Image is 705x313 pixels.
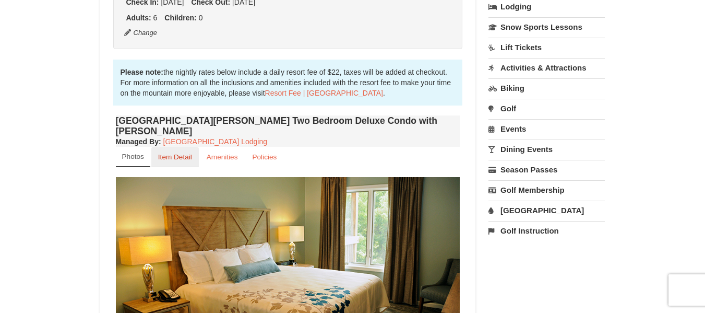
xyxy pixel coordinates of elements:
[488,38,605,57] a: Lift Tickets
[265,89,383,97] a: Resort Fee | [GEOGRAPHIC_DATA]
[124,27,158,39] button: Change
[113,60,463,106] div: the nightly rates below include a daily resort fee of $22, taxes will be added at checkout. For m...
[245,147,283,167] a: Policies
[488,140,605,159] a: Dining Events
[488,99,605,118] a: Golf
[207,153,238,161] small: Amenities
[488,58,605,77] a: Activities & Attractions
[116,147,150,167] a: Photos
[126,14,151,22] strong: Adults:
[488,201,605,220] a: [GEOGRAPHIC_DATA]
[116,115,460,136] h4: [GEOGRAPHIC_DATA][PERSON_NAME] Two Bedroom Deluxe Condo with [PERSON_NAME]
[121,68,163,76] strong: Please note:
[163,137,267,146] a: [GEOGRAPHIC_DATA] Lodging
[116,137,161,146] strong: :
[488,160,605,179] a: Season Passes
[122,153,144,160] small: Photos
[488,180,605,200] a: Golf Membership
[151,147,199,167] a: Item Detail
[488,17,605,37] a: Snow Sports Lessons
[488,221,605,240] a: Golf Instruction
[158,153,192,161] small: Item Detail
[164,14,196,22] strong: Children:
[200,147,245,167] a: Amenities
[488,119,605,138] a: Events
[153,14,158,22] span: 6
[116,137,159,146] span: Managed By
[252,153,277,161] small: Policies
[199,14,203,22] span: 0
[488,78,605,98] a: Biking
